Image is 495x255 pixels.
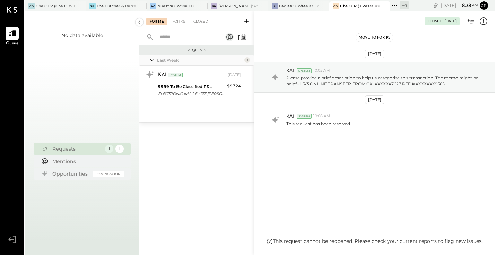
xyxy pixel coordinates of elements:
[286,68,294,74] span: KAI
[158,90,225,97] div: ELECTRONIC IMAGE 4753 [PERSON_NAME] [PERSON_NAME]
[0,27,24,47] a: Queue
[286,121,350,127] p: This request has been resolved
[365,50,384,58] div: [DATE]
[445,19,457,24] div: [DATE]
[52,170,89,177] div: Opportunities
[157,3,197,9] div: Nuestra Cocina LLC - [GEOGRAPHIC_DATA]
[286,75,479,87] p: Please provide a brief description to help us categorize this transaction. The memo might be help...
[158,83,225,90] div: 9999 To Be Classified P&L
[218,3,258,9] div: [PERSON_NAME]' Rooftop - Ignite
[28,3,35,9] div: CO
[61,32,103,39] div: No data available
[190,18,211,25] div: Closed
[52,158,120,165] div: Mentions
[105,145,113,153] div: 1
[297,68,312,73] div: System
[480,1,488,10] button: jp
[93,171,124,177] div: Coming Soon
[441,2,478,9] div: [DATE]
[313,68,330,74] span: 10:05 AM
[472,3,478,8] span: am
[244,57,250,63] div: 1
[272,3,278,9] div: L:
[432,2,439,9] div: copy link
[365,95,384,104] div: [DATE]
[227,83,241,90] div: $97.24
[6,41,19,47] span: Queue
[400,1,409,9] div: + 0
[52,145,102,152] div: Requests
[169,18,189,25] div: For KS
[36,3,76,9] div: Che OBV (Che OBV LLC) - Ignite
[333,3,339,9] div: CO
[313,113,330,119] span: 10:06 AM
[168,73,183,77] div: System
[297,114,312,119] div: System
[286,113,294,119] span: KAI
[143,48,250,53] div: Requests
[115,145,124,153] div: 1
[211,3,217,9] div: SR
[228,72,241,78] div: [DATE]
[89,3,96,9] div: TB
[97,3,137,9] div: The Butcher & Barrel (L Argento LLC) - [GEOGRAPHIC_DATA]
[146,18,167,25] div: For Me
[157,57,243,63] div: Last Week
[279,3,319,9] div: Ladisa : Coffee at Lola's
[158,71,166,78] div: KAI
[356,33,393,42] button: Move to for ks
[428,19,442,24] div: Closed
[340,3,380,9] div: Che OTR (J Restaurant LLC) - Ignite
[150,3,156,9] div: NC
[457,2,471,9] span: 8 : 38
